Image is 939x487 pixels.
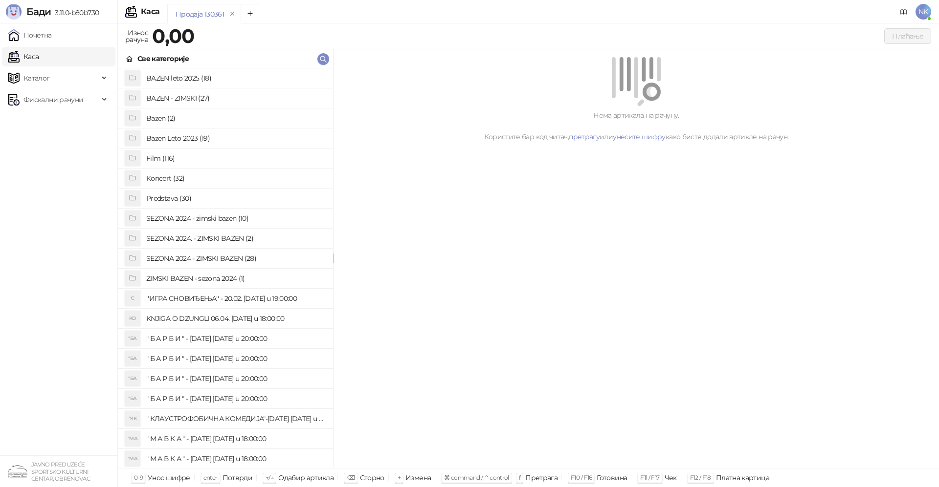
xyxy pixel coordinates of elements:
h4: BAZEN - ZIMSKI (27) [146,90,325,106]
h4: " Б А Р Б И " - [DATE] [DATE] u 20:00:00 [146,371,325,386]
div: "КК [125,411,140,426]
span: 0-9 [134,474,143,481]
div: Претрага [525,471,558,484]
button: Add tab [241,4,260,23]
h4: Koncert (32) [146,170,325,186]
h4: SEZONA 2024. - ZIMSKI BAZEN (2) [146,231,325,246]
h4: BAZEN leto 2025 (18) [146,70,325,86]
h4: Film (116) [146,150,325,166]
img: Logo [6,4,22,20]
div: Износ рачуна [123,26,150,46]
h4: " КЛАУСТРОФОБИЧНА КОМЕДИЈА"-[DATE] [DATE] u 20:00:00 [146,411,325,426]
div: Чек [665,471,677,484]
button: Плаћање [884,28,931,44]
div: Продаја 130361 [176,9,224,20]
a: Почетна [8,25,52,45]
a: унесите шифру [613,132,666,141]
h4: " М А В К А " - [DATE] [DATE] u 18:00:00 [146,431,325,446]
h4: " Б А Р Б И " - [DATE] [DATE] u 20:00:00 [146,391,325,406]
div: grid [118,68,333,468]
span: F10 / F16 [571,474,592,481]
h4: ZIMSKI BAZEN - sezona 2024 (1) [146,271,325,286]
span: Фискални рачуни [23,90,83,109]
div: Измена [405,471,431,484]
span: ⌫ [347,474,355,481]
div: Платна картица [716,471,769,484]
div: 'С [125,291,140,306]
small: JAVNO PREDUZEĆE SPORTSKO KULTURNI CENTAR, OBRENOVAC [31,461,90,482]
span: NK [916,4,931,20]
h4: " Б А Р Б И " - [DATE] [DATE] u 20:00:00 [146,351,325,366]
div: "МА [125,431,140,446]
span: + [398,474,401,481]
div: Сторно [360,471,384,484]
h4: Predstava (30) [146,191,325,206]
div: "БА [125,351,140,366]
h4: Bazen Leto 2023 (19) [146,130,325,146]
span: ⌘ command / ⌃ control [444,474,509,481]
a: Каса [8,47,39,66]
h4: Bazen (2) [146,110,325,126]
div: Одабир артикла [278,471,334,484]
h4: ''ИГРА СНОВИЂЕЊА'' - 20.02. [DATE] u 19:00:00 [146,291,325,306]
div: "БА [125,331,140,346]
h4: SEZONA 2024 - zimski bazen (10) [146,211,325,226]
span: F11 / F17 [640,474,659,481]
div: Унос шифре [148,471,190,484]
div: Све категорије [137,53,189,64]
h4: KNJIGA O DZUNGLI 06.04. [DATE] u 18:00:00 [146,311,325,326]
div: Каса [141,8,159,16]
div: "МА [125,451,140,466]
h4: " М А В К А " - [DATE] [DATE] u 18:00:00 [146,451,325,466]
button: remove [226,10,239,18]
div: Потврди [223,471,253,484]
span: 3.11.0-b80b730 [51,8,99,17]
span: f [519,474,520,481]
a: Документација [896,4,912,20]
div: Готовина [597,471,627,484]
a: претрагу [569,132,600,141]
div: Нема артикала на рачуну. Користите бар код читач, или како бисте додали артикле на рачун. [345,110,927,142]
span: ↑/↓ [266,474,273,481]
strong: 0,00 [152,24,194,48]
span: Бади [26,6,51,18]
h4: SEZONA 2024 - ZIMSKI BAZEN (28) [146,251,325,266]
span: Каталог [23,68,50,88]
span: F12 / F18 [690,474,711,481]
div: "БА [125,391,140,406]
h4: " Б А Р Б И " - [DATE] [DATE] u 20:00:00 [146,331,325,346]
div: "БА [125,371,140,386]
div: KO [125,311,140,326]
img: 64x64-companyLogo-4a28e1f8-f217-46d7-badd-69a834a81aaf.png [8,462,27,481]
span: enter [203,474,218,481]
